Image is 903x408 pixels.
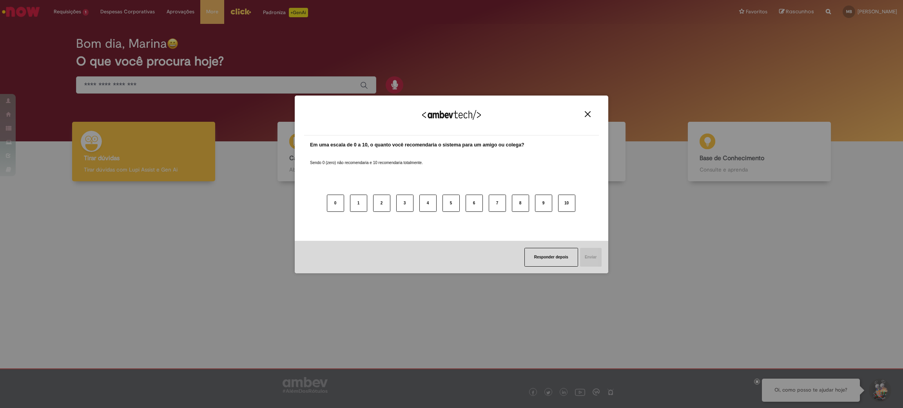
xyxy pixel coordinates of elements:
button: 1 [350,195,367,212]
button: 0 [327,195,344,212]
img: Logo Ambevtech [422,110,481,120]
button: 9 [535,195,552,212]
button: 5 [442,195,460,212]
button: 7 [489,195,506,212]
button: 2 [373,195,390,212]
button: 3 [396,195,413,212]
label: Em uma escala de 0 a 10, o quanto você recomendaria o sistema para um amigo ou colega? [310,141,524,149]
button: Responder depois [524,248,578,267]
button: Close [582,111,593,117]
button: 6 [466,195,483,212]
img: Close [585,111,591,117]
button: 10 [558,195,575,212]
label: Sendo 0 (zero) não recomendaria e 10 recomendaria totalmente. [310,151,423,166]
button: 8 [512,195,529,212]
button: 4 [419,195,437,212]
